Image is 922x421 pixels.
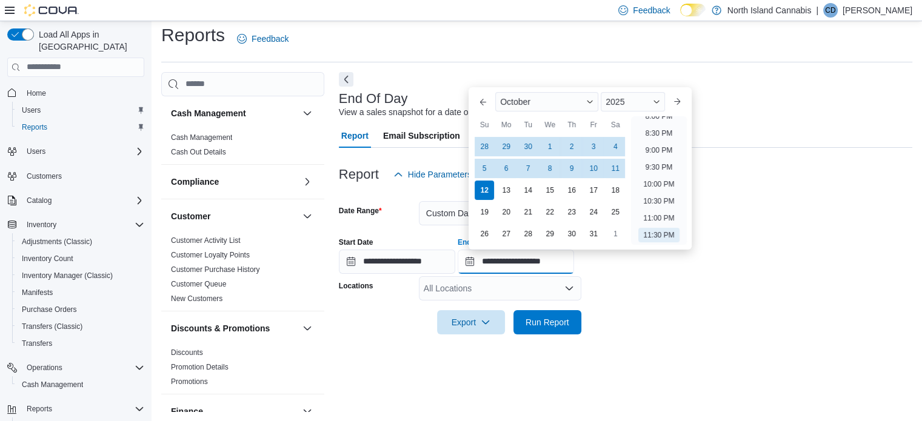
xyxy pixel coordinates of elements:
[171,210,210,222] h3: Customer
[680,4,706,16] input: Dark Mode
[22,380,83,390] span: Cash Management
[562,159,581,178] div: day-9
[518,202,538,222] div: day-21
[171,294,222,303] a: New Customers
[526,316,569,328] span: Run Report
[171,236,241,245] a: Customer Activity List
[475,115,494,134] div: Su
[562,224,581,244] div: day-30
[444,310,498,334] span: Export
[2,167,149,185] button: Customers
[171,348,203,357] a: Discounts
[27,88,46,98] span: Home
[22,360,144,375] span: Operations
[473,92,493,111] button: Previous Month
[562,202,581,222] div: day-23
[458,250,574,274] input: Press the down key to enter a popover containing a calendar. Press the escape key to close the po...
[12,284,149,301] button: Manifests
[638,228,679,242] li: 11:30 PM
[17,251,78,266] a: Inventory Count
[496,181,516,200] div: day-13
[584,159,603,178] div: day-10
[2,84,149,102] button: Home
[339,250,455,274] input: Press the down key to open a popover containing a calendar.
[540,137,560,156] div: day-1
[22,105,41,115] span: Users
[17,336,57,351] a: Transfers
[437,310,505,334] button: Export
[17,302,144,317] span: Purchase Orders
[667,92,687,111] button: Next month
[22,288,53,297] span: Manifests
[584,181,603,200] div: day-17
[171,280,226,288] a: Customer Queue
[843,3,912,18] p: [PERSON_NAME]
[171,251,250,259] a: Customer Loyalty Points
[606,97,624,107] span: 2025
[24,4,79,16] img: Cova
[383,124,460,148] span: Email Subscription
[584,224,603,244] div: day-31
[584,115,603,134] div: Fr
[816,3,818,18] p: |
[17,336,144,351] span: Transfers
[171,210,298,222] button: Customer
[680,16,681,17] span: Dark Mode
[22,271,113,280] span: Inventory Manager (Classic)
[22,339,52,348] span: Transfers
[408,168,472,181] span: Hide Parameters
[22,168,144,184] span: Customers
[562,115,581,134] div: Th
[161,23,225,47] h1: Reports
[540,181,560,200] div: day-15
[22,360,67,375] button: Operations
[171,176,298,188] button: Compliance
[171,405,298,417] button: Finance
[17,319,144,334] span: Transfers (Classic)
[171,265,260,274] span: Customer Purchase History
[17,319,87,334] a: Transfers (Classic)
[641,126,678,141] li: 8:30 PM
[17,103,144,118] span: Users
[518,137,538,156] div: day-30
[22,144,50,159] button: Users
[171,148,226,156] a: Cash Out Details
[584,202,603,222] div: day-24
[22,322,82,331] span: Transfers (Classic)
[22,217,61,232] button: Inventory
[339,237,373,247] label: Start Date
[641,109,678,124] li: 8:00 PM
[22,169,67,184] a: Customers
[606,137,625,156] div: day-4
[631,116,686,245] ul: Time
[22,402,57,416] button: Reports
[518,181,538,200] div: day-14
[171,377,208,386] span: Promotions
[34,28,144,53] span: Load All Apps in [GEOGRAPHIC_DATA]
[171,279,226,289] span: Customer Queue
[22,237,92,247] span: Adjustments (Classic)
[641,160,678,174] li: 9:30 PM
[633,4,670,16] span: Feedback
[22,217,144,232] span: Inventory
[500,97,530,107] span: October
[496,202,516,222] div: day-20
[562,137,581,156] div: day-2
[17,377,88,392] a: Cash Management
[171,147,226,157] span: Cash Out Details
[17,120,144,134] span: Reports
[161,345,324,394] div: Discounts & Promotions
[12,119,149,136] button: Reports
[562,181,581,200] div: day-16
[27,363,62,373] span: Operations
[496,115,516,134] div: Mo
[496,137,516,156] div: day-29
[540,202,560,222] div: day-22
[161,233,324,311] div: Customer
[475,224,494,244] div: day-26
[540,115,560,134] div: We
[727,3,812,18] p: North Island Cannabis
[606,224,625,244] div: day-1
[12,318,149,335] button: Transfers (Classic)
[300,321,315,336] button: Discounts & Promotions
